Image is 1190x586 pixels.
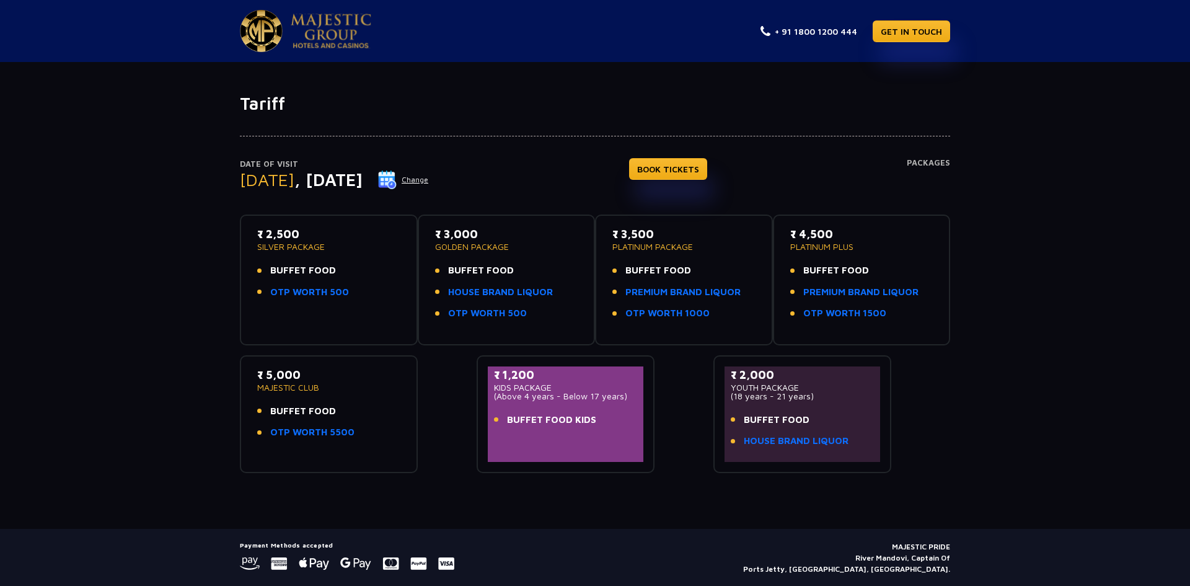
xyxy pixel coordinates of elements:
p: ₹ 2,500 [257,226,400,242]
a: OTP WORTH 1500 [803,306,886,321]
a: OTP WORTH 500 [270,285,349,300]
img: Majestic Pride [240,10,283,52]
p: KIDS PACKAGE [494,383,637,392]
h5: Payment Methods accepted [240,541,454,549]
a: GET IN TOUCH [873,20,950,42]
button: Change [377,170,429,190]
span: BUFFET FOOD [625,264,691,278]
span: BUFFET FOOD [744,413,809,427]
span: BUFFET FOOD [270,404,336,419]
p: PLATINUM PACKAGE [612,242,756,251]
p: ₹ 3,500 [612,226,756,242]
a: PREMIUM BRAND LIQUOR [625,285,741,300]
p: SILVER PACKAGE [257,242,400,251]
p: YOUTH PACKAGE [731,383,874,392]
a: BOOK TICKETS [629,158,707,180]
p: ₹ 5,000 [257,366,400,383]
a: HOUSE BRAND LIQUOR [448,285,553,300]
span: BUFFET FOOD KIDS [507,413,596,427]
p: ₹ 1,200 [494,366,637,383]
p: MAJESTIC CLUB [257,383,400,392]
p: MAJESTIC PRIDE River Mandovi, Captain Of Ports Jetty, [GEOGRAPHIC_DATA], [GEOGRAPHIC_DATA]. [743,541,950,575]
p: Date of Visit [240,158,429,171]
span: BUFFET FOOD [803,264,869,278]
span: BUFFET FOOD [448,264,514,278]
a: OTP WORTH 500 [448,306,527,321]
p: PLATINUM PLUS [790,242,933,251]
span: [DATE] [240,169,294,190]
span: BUFFET FOOD [270,264,336,278]
span: , [DATE] [294,169,363,190]
a: HOUSE BRAND LIQUOR [744,434,848,448]
p: (Above 4 years - Below 17 years) [494,392,637,401]
img: Majestic Pride [291,14,371,48]
a: + 91 1800 1200 444 [760,25,857,38]
a: OTP WORTH 1000 [625,306,710,321]
h4: Packages [907,158,950,203]
p: (18 years - 21 years) [731,392,874,401]
a: PREMIUM BRAND LIQUOR [803,285,919,300]
p: ₹ 4,500 [790,226,933,242]
p: ₹ 2,000 [731,366,874,383]
a: OTP WORTH 5500 [270,425,355,440]
h1: Tariff [240,93,950,114]
p: GOLDEN PACKAGE [435,242,578,251]
p: ₹ 3,000 [435,226,578,242]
